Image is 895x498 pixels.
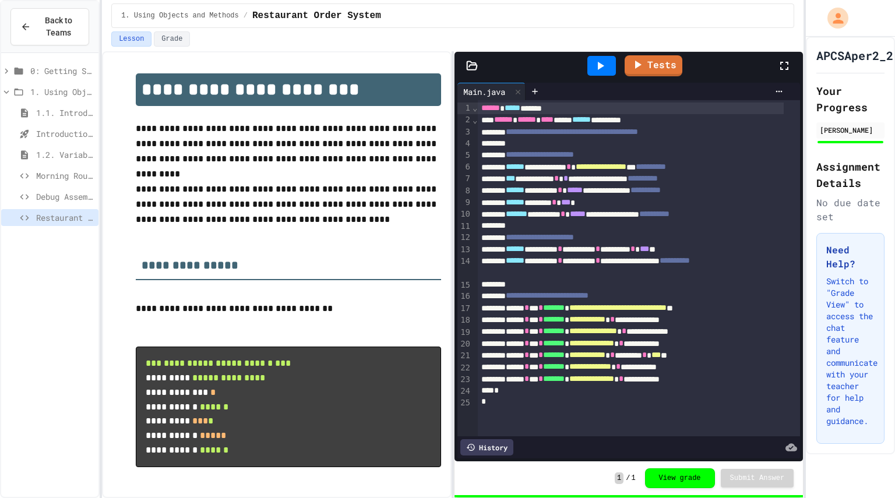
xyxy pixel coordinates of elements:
[111,31,151,47] button: Lesson
[457,244,472,256] div: 13
[457,103,472,114] div: 1
[30,65,94,77] span: 0: Getting Started
[36,128,94,140] span: Introduction to Algorithms, Programming, and Compilers
[815,5,851,31] div: My Account
[457,338,472,350] div: 20
[631,474,635,483] span: 1
[30,86,94,98] span: 1. Using Objects and Methods
[457,161,472,173] div: 6
[457,150,472,161] div: 5
[457,386,472,397] div: 24
[457,173,472,185] div: 7
[457,397,472,409] div: 25
[36,169,94,182] span: Morning Routine Fix
[457,303,472,315] div: 17
[460,439,513,455] div: History
[457,362,472,374] div: 22
[721,469,794,488] button: Submit Answer
[472,103,478,112] span: Fold line
[36,149,94,161] span: 1.2. Variables and Data Types
[457,350,472,362] div: 21
[816,158,885,191] h2: Assignment Details
[244,11,248,20] span: /
[457,114,472,126] div: 2
[457,197,472,209] div: 9
[615,472,623,484] span: 1
[816,83,885,115] h2: Your Progress
[154,31,190,47] button: Grade
[36,211,94,224] span: Restaurant Order System
[730,474,785,483] span: Submit Answer
[826,243,875,271] h3: Need Help?
[121,11,239,20] span: 1. Using Objects and Methods
[457,185,472,197] div: 8
[457,256,472,280] div: 14
[457,374,472,386] div: 23
[36,107,94,119] span: 1.1. Introduction to Algorithms, Programming, and Compilers
[457,86,511,98] div: Main.java
[10,8,89,45] button: Back to Teams
[36,190,94,203] span: Debug Assembly
[645,468,715,488] button: View grade
[820,125,881,135] div: [PERSON_NAME]
[457,280,472,291] div: 15
[457,291,472,302] div: 16
[457,315,472,326] div: 18
[457,327,472,338] div: 19
[826,276,875,427] p: Switch to "Grade View" to access the chat feature and communicate with your teacher for help and ...
[457,138,472,150] div: 4
[626,474,630,483] span: /
[472,115,478,125] span: Fold line
[457,126,472,138] div: 3
[38,15,79,39] span: Back to Teams
[457,83,526,100] div: Main.java
[457,232,472,243] div: 12
[457,209,472,220] div: 10
[252,9,381,23] span: Restaurant Order System
[457,221,472,232] div: 11
[816,196,885,224] div: No due date set
[625,55,682,76] a: Tests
